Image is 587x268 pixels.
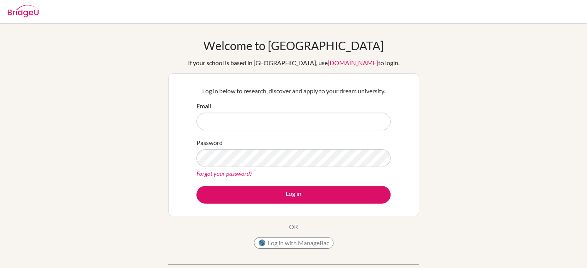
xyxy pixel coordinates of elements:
[289,222,298,231] p: OR
[188,58,399,67] div: If your school is based in [GEOGRAPHIC_DATA], use to login.
[8,5,39,17] img: Bridge-U
[196,138,223,147] label: Password
[328,59,378,66] a: [DOMAIN_NAME]
[196,170,252,177] a: Forgot your password?
[196,101,211,111] label: Email
[254,237,333,249] button: Log in with ManageBac
[196,86,391,96] p: Log in below to research, discover and apply to your dream university.
[196,186,391,204] button: Log in
[203,39,384,52] h1: Welcome to [GEOGRAPHIC_DATA]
